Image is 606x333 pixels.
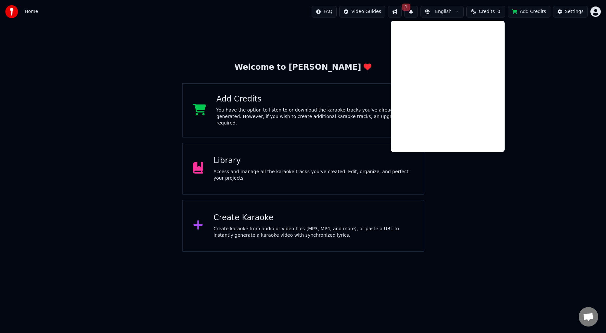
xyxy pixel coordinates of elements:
span: 1 [402,4,410,11]
div: Create Karaoke [213,213,413,223]
button: 1 [404,6,418,18]
div: Access and manage all the karaoke tracks you’ve created. Edit, organize, and perfect your projects. [213,169,413,182]
button: Credits0 [466,6,505,18]
span: 0 [497,8,500,15]
span: Home [25,8,38,15]
nav: breadcrumb [25,8,38,15]
div: Create karaoke from audio or video files (MP3, MP4, and more), or paste a URL to instantly genera... [213,226,413,239]
button: FAQ [312,6,337,18]
button: Video Guides [339,6,385,18]
div: Library [213,156,413,166]
div: Welcome to [PERSON_NAME] [235,62,372,73]
span: Credits [479,8,495,15]
div: Add Credits [216,94,413,104]
button: Settings [553,6,588,18]
button: Add Credits [508,6,550,18]
div: You have the option to listen to or download the karaoke tracks you've already generated. However... [216,107,413,126]
div: Open chat [579,307,598,327]
div: Settings [565,8,584,15]
img: youka [5,5,18,18]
